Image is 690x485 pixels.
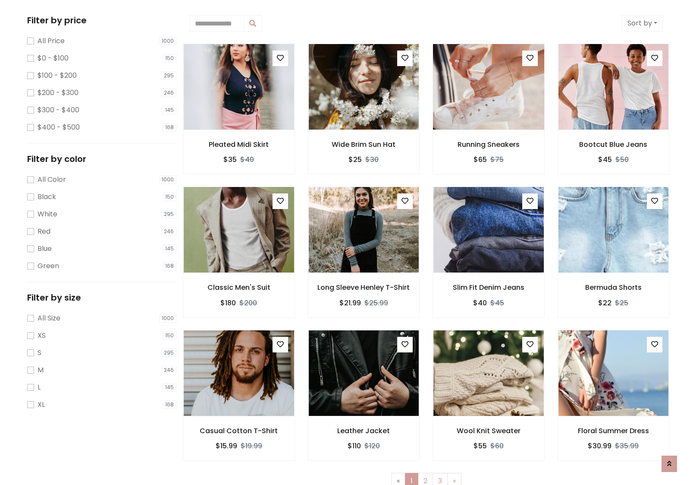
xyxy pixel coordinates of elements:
[339,299,361,307] h6: $21.99
[239,298,257,308] del: $200
[308,427,420,435] h6: Leather Jacket
[598,299,612,307] h6: $22
[27,15,176,25] h5: Filter by price
[364,441,380,451] del: $120
[159,175,176,184] span: 1000
[473,299,487,307] h6: $40
[490,298,504,308] del: $45
[161,349,176,357] span: 295
[183,427,295,435] h6: Casual Cotton T-Shirt
[38,365,44,375] label: M
[308,283,420,292] h6: Long Sleeve Henley T-Shirt
[159,37,176,45] span: 1000
[38,70,77,81] label: $100 - $200
[433,427,544,435] h6: Wool Knit Sweater
[163,400,176,409] span: 168
[163,123,176,132] span: 168
[38,244,52,254] label: Blue
[163,54,176,63] span: 150
[220,299,236,307] h6: $180
[615,298,628,308] del: $25
[38,226,50,237] label: Red
[308,140,420,149] h6: Wide Brim Sun Hat
[588,442,612,450] h6: $30.99
[38,330,46,341] label: XS
[38,313,60,323] label: All Size
[598,155,612,164] h6: $45
[216,442,237,450] h6: $15.99
[474,155,487,164] h6: $65
[240,155,254,165] del: $40
[223,155,237,164] h6: $35
[161,89,176,97] span: 246
[558,283,669,292] h6: Bermuda Shorts
[163,106,176,114] span: 145
[38,382,41,393] label: L
[348,155,362,164] h6: $25
[615,155,629,165] del: $50
[38,261,59,271] label: Green
[163,262,176,270] span: 168
[38,105,79,115] label: $300 - $400
[161,227,176,236] span: 246
[161,210,176,219] span: 295
[161,71,176,80] span: 295
[163,244,176,253] span: 145
[38,88,78,98] label: $200 - $300
[433,140,544,149] h6: Running Sneakers
[163,193,176,201] span: 150
[241,441,262,451] del: $19.99
[558,427,669,435] h6: Floral Summer Dress
[615,441,639,451] del: $35.99
[558,140,669,149] h6: Bootcut Blue Jeans
[348,442,361,450] h6: $110
[159,314,176,323] span: 1000
[183,140,295,149] h6: Pleated Midi Skirt
[474,442,487,450] h6: $55
[38,209,57,219] label: White
[163,383,176,392] span: 145
[183,283,295,292] h6: Classic Men's Suit
[38,53,69,63] label: $0 - $100
[38,192,56,202] label: Black
[27,292,176,303] h5: Filter by size
[364,298,388,308] del: $25.99
[38,348,41,358] label: S
[161,366,176,374] span: 246
[163,331,176,340] span: 150
[622,15,663,32] button: Sort by
[38,399,45,410] label: XL
[433,283,544,292] h6: Slim Fit Denim Jeans
[38,174,66,185] label: All Color
[490,155,504,165] del: $75
[38,122,80,133] label: $400 - $500
[490,441,504,451] del: $60
[27,154,176,164] h5: Filter by color
[365,155,379,165] del: $30
[38,36,65,46] label: All Price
